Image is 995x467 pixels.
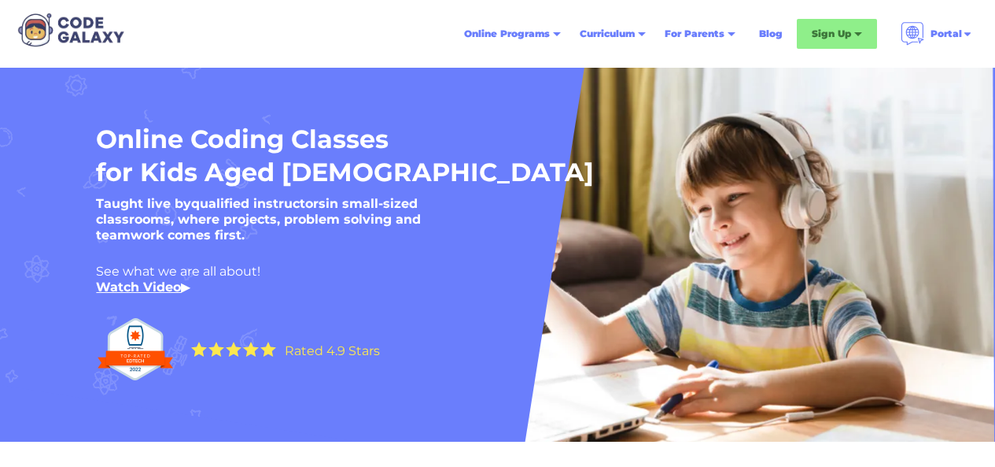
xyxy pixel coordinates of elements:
[260,342,276,357] img: Yellow Star - the Code Galaxy
[191,342,207,357] img: Yellow Star - the Code Galaxy
[96,196,489,243] h5: Taught live by in small-sized classrooms, where projects, problem solving and teamwork comes first.
[96,123,776,188] h1: Online Coding Classes for Kids Aged [DEMOGRAPHIC_DATA]
[750,20,792,48] a: Blog
[96,264,851,295] div: See what we are all about! ‍ ▶
[208,342,224,357] img: Yellow Star - the Code Galaxy
[812,26,851,42] div: Sign Up
[191,196,326,211] strong: qualified instructors
[96,311,175,387] img: Top Rated edtech company
[226,342,241,357] img: Yellow Star - the Code Galaxy
[464,26,550,42] div: Online Programs
[931,26,962,42] div: Portal
[243,342,259,357] img: Yellow Star - the Code Galaxy
[665,26,724,42] div: For Parents
[285,345,380,358] div: Rated 4.9 Stars
[580,26,635,42] div: Curriculum
[96,280,181,295] a: Watch Video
